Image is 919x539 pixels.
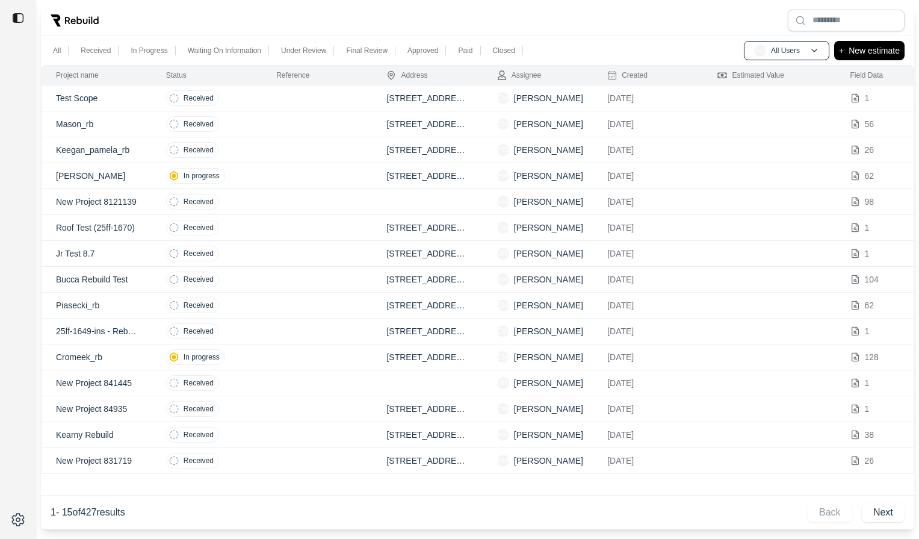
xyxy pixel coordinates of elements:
p: Received [184,301,214,310]
div: Reference [276,70,309,80]
p: Waiting On Information [188,46,261,55]
p: [DATE] [607,403,688,415]
td: [STREET_ADDRESS] [372,215,482,241]
p: New Project 841445 [56,377,137,389]
td: [STREET_ADDRESS] [372,319,482,344]
p: [DATE] [607,144,688,156]
p: [PERSON_NAME] [514,144,583,156]
td: [STREET_ADDRESS] [372,267,482,293]
p: [DATE] [607,92,688,104]
p: 62 [865,170,874,182]
p: Roof Test (25ff-1670) [56,222,137,234]
td: [STREET_ADDRESS] [372,448,482,474]
p: Under Review [281,46,326,55]
p: New Project 831719 [56,455,137,467]
p: Final Review [346,46,388,55]
div: Project name [56,70,99,80]
p: [PERSON_NAME] [514,351,583,363]
p: [PERSON_NAME] [514,170,583,182]
span: CW [497,403,509,415]
span: CW [497,325,509,337]
span: AU [754,45,766,57]
span: HV [497,429,509,441]
td: [STREET_ADDRESS][PERSON_NAME] [372,396,482,422]
div: Assignee [497,70,541,80]
img: in-progress.svg [169,171,179,181]
p: [PERSON_NAME] [514,248,583,260]
p: Received [184,145,214,155]
p: Approved [407,46,438,55]
p: In Progress [131,46,167,55]
img: toggle sidebar [12,12,24,24]
p: 1 [865,377,870,389]
p: 56 [865,118,874,130]
p: Piasecki_rb [56,299,137,311]
p: [DATE] [607,273,688,285]
td: [STREET_ADDRESS] [372,344,482,370]
p: All Users [771,46,800,55]
p: [PERSON_NAME] [514,92,583,104]
td: [STREET_ADDRESS] [372,163,482,189]
p: Received [184,223,214,232]
p: Received [184,326,214,336]
p: 26 [865,455,874,467]
p: Received [184,93,214,103]
p: [DATE] [607,429,688,441]
p: Mason_rb [56,118,137,130]
p: [DATE] [607,248,688,260]
span: HV [497,273,509,285]
button: +New estimate [834,41,905,60]
p: Paid [458,46,472,55]
p: New Project 8121139 [56,196,137,208]
p: [PERSON_NAME] [514,325,583,337]
p: [PERSON_NAME] [514,377,583,389]
p: [PERSON_NAME] [514,222,583,234]
p: [PERSON_NAME] [56,170,137,182]
p: Keegan_pamela_rb [56,144,137,156]
p: Received [184,378,214,388]
p: Received [184,275,214,284]
span: EM [497,299,509,311]
p: [PERSON_NAME] [514,299,583,311]
p: [DATE] [607,455,688,467]
span: JR [497,248,509,260]
p: Received [184,456,214,466]
p: [DATE] [607,299,688,311]
div: Field Data [850,70,883,80]
p: Received [184,197,214,207]
td: [STREET_ADDRESS] [372,111,482,137]
p: In progress [184,171,220,181]
td: [STREET_ADDRESS][PERSON_NAME] [372,293,482,319]
p: 1 [865,92,870,104]
td: [STREET_ADDRESS] [372,422,482,448]
img: in-progress.svg [169,352,179,362]
span: EM [497,118,509,130]
p: Closed [493,46,515,55]
span: CW [497,222,509,234]
span: EM [497,351,509,363]
p: 26 [865,144,874,156]
button: AUAll Users [744,41,829,60]
p: 1 [865,222,870,234]
p: + [839,43,844,58]
td: [STREET_ADDRESS][PERSON_NAME] [372,137,482,163]
p: [DATE] [607,222,688,234]
div: Address [386,70,427,80]
p: [PERSON_NAME] [514,455,583,467]
p: 1 [865,248,870,260]
p: Jr Test 8.7 [56,248,137,260]
p: [PERSON_NAME] [514,429,583,441]
button: Next [862,503,905,522]
div: Status [166,70,187,80]
span: EM [497,196,509,208]
p: [DATE] [607,351,688,363]
p: 104 [865,273,879,285]
td: [STREET_ADDRESS][PERSON_NAME][US_STATE] [372,241,482,267]
p: 62 [865,299,874,311]
span: EM [497,455,509,467]
span: JR [497,377,509,389]
p: [PERSON_NAME] [514,273,583,285]
p: [DATE] [607,118,688,130]
p: Received [81,46,111,55]
p: Test Scope [56,92,137,104]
